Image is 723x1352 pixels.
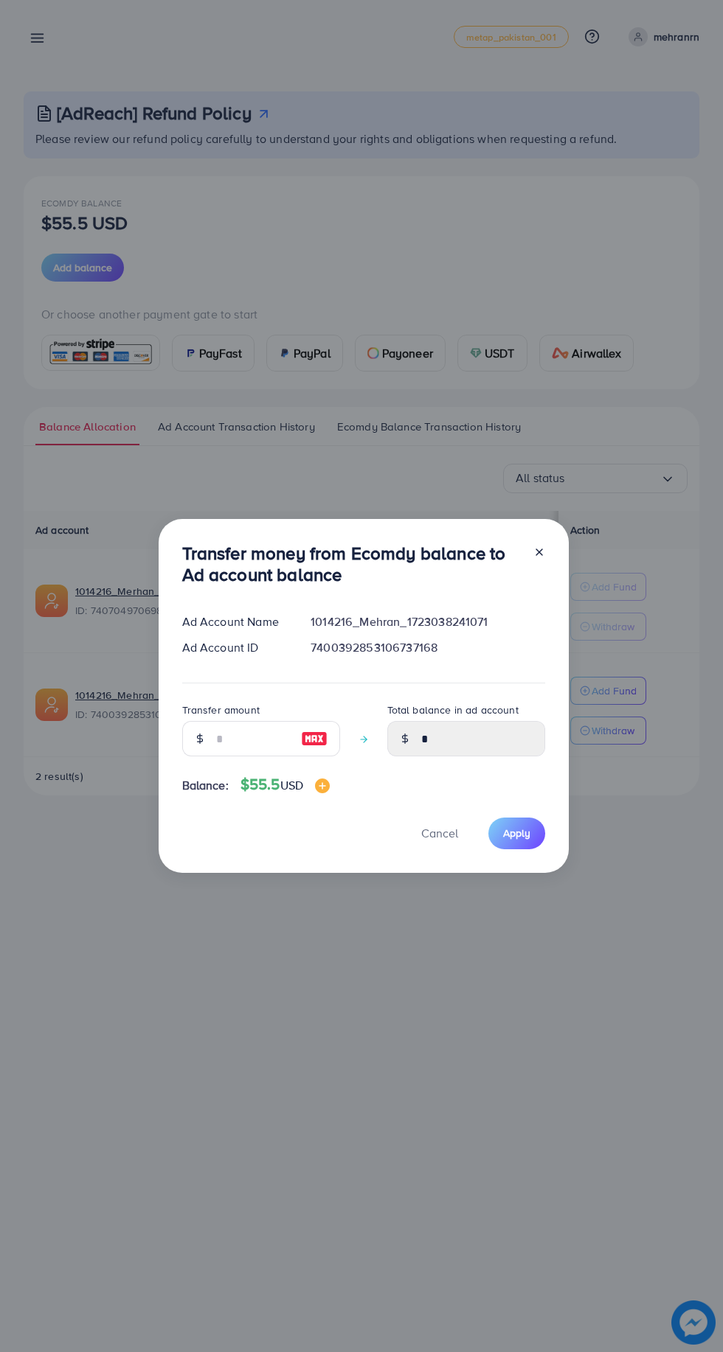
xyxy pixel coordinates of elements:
[182,777,229,794] span: Balance:
[403,818,477,849] button: Cancel
[299,613,556,630] div: 1014216_Mehran_1723038241071
[315,778,330,793] img: image
[280,777,303,793] span: USD
[301,730,328,748] img: image
[299,639,556,656] div: 7400392853106737168
[503,826,530,840] span: Apply
[421,825,458,841] span: Cancel
[182,703,260,717] label: Transfer amount
[170,613,300,630] div: Ad Account Name
[488,818,545,849] button: Apply
[170,639,300,656] div: Ad Account ID
[182,543,522,585] h3: Transfer money from Ecomdy balance to Ad account balance
[241,776,330,794] h4: $55.5
[387,703,519,717] label: Total balance in ad account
